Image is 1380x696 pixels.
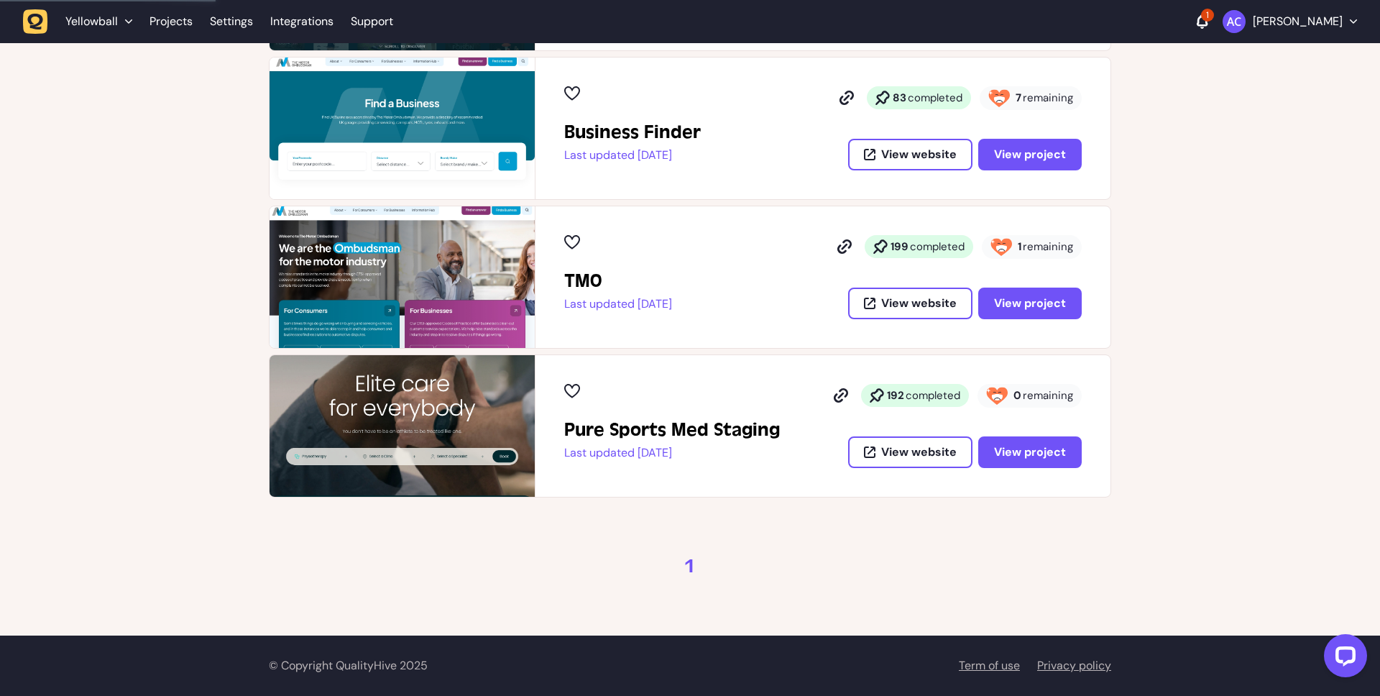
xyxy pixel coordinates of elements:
[270,9,333,35] a: Integrations
[23,9,141,35] button: Yellowball
[978,436,1082,468] button: View project
[848,436,972,468] button: View website
[564,148,701,162] p: Last updated [DATE]
[910,239,965,254] span: completed
[270,355,535,497] img: Pure Sports Med Staging
[564,446,780,460] p: Last updated [DATE]
[994,296,1066,311] span: View project
[1018,239,1021,254] strong: 1
[881,149,957,160] span: View website
[351,14,393,29] a: Support
[978,288,1082,319] button: View project
[978,139,1082,170] button: View project
[908,91,962,105] span: completed
[270,206,535,348] img: TMO
[1312,628,1373,689] iframe: LiveChat chat widget
[1023,388,1073,403] span: remaining
[887,388,904,403] strong: 192
[881,298,957,309] span: View website
[959,658,1020,673] a: Term of use
[1023,239,1073,254] span: remaining
[1023,91,1073,105] span: remaining
[881,447,957,458] span: View website
[1037,658,1111,673] a: Privacy policy
[269,658,428,673] span: © Copyright QualityHive 2025
[1223,10,1246,33] img: Ameet Chohan
[564,270,672,293] h2: TMO
[270,58,535,199] img: Business Finder
[891,239,908,254] strong: 199
[848,288,972,319] button: View website
[564,297,672,311] p: Last updated [DATE]
[1253,14,1343,29] p: [PERSON_NAME]
[684,555,696,578] a: 1
[210,9,253,35] a: Settings
[1013,388,1021,403] strong: 0
[906,388,960,403] span: completed
[848,139,972,170] button: View website
[564,121,701,144] h2: Business Finder
[564,418,780,441] h2: Pure Sports Med Staging
[1016,91,1021,105] strong: 7
[65,14,118,29] span: Yellowball
[994,444,1066,459] span: View project
[893,91,906,105] strong: 83
[994,147,1066,162] span: View project
[1201,9,1214,22] div: 1
[149,9,193,35] a: Projects
[1223,10,1357,33] button: [PERSON_NAME]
